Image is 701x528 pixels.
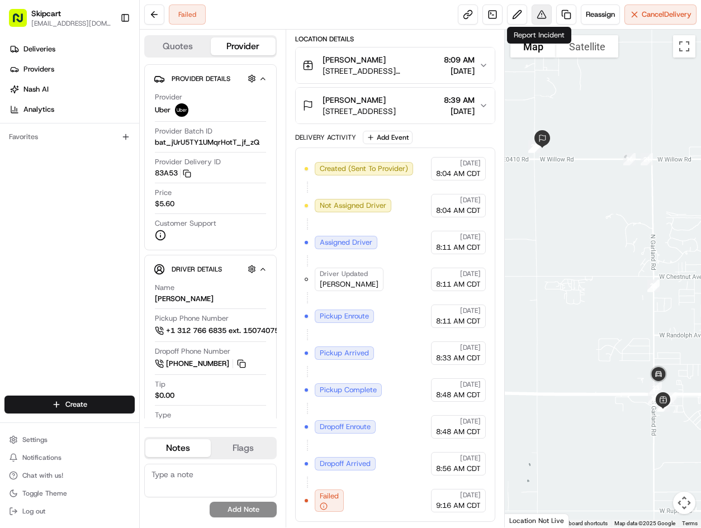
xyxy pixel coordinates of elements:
button: Driver Details [154,260,267,278]
a: 📗Knowledge Base [7,158,90,178]
span: $5.60 [155,199,174,209]
span: API Documentation [106,162,179,173]
span: Price [155,188,172,198]
span: [DATE] [460,417,481,426]
div: We're available if you need us! [38,118,141,127]
span: Dropoff Phone Number [155,346,230,356]
button: Notifications [4,450,135,465]
button: Quotes [145,37,211,55]
span: [STREET_ADDRESS][PERSON_NAME] [323,65,439,77]
a: Analytics [4,101,139,118]
span: [DATE] [460,159,481,168]
div: 21 [636,149,657,170]
span: Provider Batch ID [155,126,212,136]
span: Dropoff Enroute [320,422,371,432]
div: 14 [643,387,665,408]
span: 9:16 AM CDT [436,501,481,511]
div: Location Details [295,35,495,44]
span: [PERSON_NAME] [323,94,386,106]
a: Providers [4,60,139,78]
span: Toggle Theme [22,489,67,498]
span: [PHONE_NUMBER] [166,359,229,369]
button: Log out [4,503,135,519]
span: Dropoff Arrived [320,459,371,469]
span: +1 312 766 6835 ext. 15074075 [166,326,279,336]
span: Pickup Enroute [320,311,369,321]
span: Uber [155,105,170,115]
span: Created (Sent To Provider) [320,164,408,174]
img: Google [508,513,544,527]
span: Analytics [23,104,54,115]
button: Chat with us! [4,468,135,483]
div: $0.00 [155,391,174,401]
div: 22 [643,275,664,296]
button: [PERSON_NAME][STREET_ADDRESS][PERSON_NAME]8:09 AM[DATE] [296,47,495,83]
div: 18 [524,136,545,158]
span: 8:56 AM CDT [436,464,481,474]
button: Settings [4,432,135,448]
span: Reassign [586,9,615,20]
span: Pickup Arrived [320,348,369,358]
a: 💻API Documentation [90,158,184,178]
span: Settings [22,435,48,444]
span: 8:39 AM [444,94,475,106]
span: [DATE] [460,269,481,278]
span: 8:09 AM [444,54,475,65]
button: [PERSON_NAME][STREET_ADDRESS]8:39 AM[DATE] [296,88,495,123]
div: 13 [653,393,674,415]
span: [DATE] [460,491,481,500]
div: 📗 [11,163,20,172]
a: Nash AI [4,80,139,98]
button: Create [4,396,135,413]
span: Tip [155,379,165,389]
span: Name [155,283,174,293]
span: 8:04 AM CDT [436,169,481,179]
span: Pickup Complete [320,385,377,395]
span: [DATE] [460,380,481,389]
span: [PERSON_NAME] [323,54,386,65]
div: 20 [524,136,545,157]
div: 23 [645,377,666,398]
div: Report Incident [507,27,571,44]
span: Type [155,410,171,420]
input: Clear [29,72,184,84]
a: Powered byPylon [79,189,135,198]
button: Add Event [363,131,413,144]
div: Delivery Activity [295,133,356,142]
div: 15 [643,275,664,297]
p: Welcome 👋 [11,45,203,63]
span: Failed [320,491,339,501]
img: 1736555255976-a54dd68f-1ca7-489b-9aae-adbdc363a1c4 [11,107,31,127]
span: 8:11 AM CDT [436,242,481,253]
button: Toggle Theme [4,486,135,501]
span: Chat with us! [22,471,63,480]
span: Providers [23,64,54,74]
span: Driver Details [172,265,222,274]
img: Nash [11,11,34,34]
div: 💻 [94,163,103,172]
button: Start new chat [190,110,203,123]
button: Map camera controls [673,492,695,514]
span: Notifications [22,453,61,462]
button: CancelDelivery [624,4,697,25]
span: Driver Updated [320,269,368,278]
span: [DATE] [460,454,481,463]
div: 16 [619,149,640,170]
button: 83A53 [155,168,191,178]
span: 8:33 AM CDT [436,353,481,363]
span: Skipcart [31,8,61,19]
button: [EMAIL_ADDRESS][DOMAIN_NAME] [31,19,111,28]
button: Keyboard shortcuts [560,520,608,527]
span: Nash AI [23,84,49,94]
a: Open this area in Google Maps (opens a new window) [508,513,544,527]
div: Favorites [4,128,135,146]
a: +1 312 766 6835 ext. 15074075 [155,325,297,337]
div: 12 [652,395,674,416]
button: Skipcart[EMAIL_ADDRESS][DOMAIN_NAME] [4,4,116,31]
a: Deliveries [4,40,139,58]
button: Provider [211,37,276,55]
span: 8:48 AM CDT [436,390,481,400]
span: 8:04 AM CDT [436,206,481,216]
span: [DATE] [460,343,481,352]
